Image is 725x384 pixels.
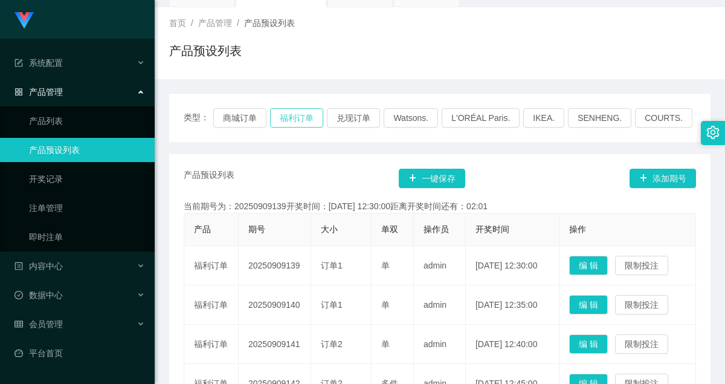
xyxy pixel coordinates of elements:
i: 图标: table [14,320,23,328]
span: 操作 [569,224,586,234]
button: Watsons. [384,108,438,128]
a: 产品列表 [29,109,145,133]
button: 编 辑 [569,295,608,314]
span: 数据中心 [14,290,63,300]
span: / [191,18,193,28]
span: 订单1 [321,261,343,270]
span: 产品管理 [198,18,232,28]
i: 图标: profile [14,262,23,270]
span: 操作员 [424,224,449,234]
span: 大小 [321,224,338,234]
span: 期号 [248,224,265,234]
span: 单 [381,300,390,310]
span: 单 [381,261,390,270]
span: 产品预设列表 [184,169,234,188]
button: 限制投注 [615,295,668,314]
button: 图标: plus添加期号 [630,169,696,188]
button: 商城订单 [213,108,266,128]
i: 图标: setting [706,126,720,139]
span: 产品 [194,224,211,234]
td: [DATE] 12:40:00 [466,325,559,364]
span: 首页 [169,18,186,28]
td: [DATE] 12:30:00 [466,246,559,285]
button: SENHENG. [568,108,631,128]
td: 福利订单 [184,246,239,285]
td: admin [414,325,466,364]
div: 当前期号为：20250909139开奖时间：[DATE] 12:30:00距离开奖时间还有：02:01 [184,200,696,213]
button: IKEA. [523,108,564,128]
span: 类型： [184,108,213,128]
span: / [237,18,239,28]
td: 福利订单 [184,285,239,325]
span: 开奖时间 [475,224,509,234]
span: 系统配置 [14,58,63,68]
i: 图标: appstore-o [14,88,23,96]
span: 订单1 [321,300,343,310]
span: 订单2 [321,339,343,349]
td: [DATE] 12:35:00 [466,285,559,325]
i: 图标: form [14,59,23,67]
button: COURTS. [635,108,692,128]
span: 单 [381,339,390,349]
td: admin [414,246,466,285]
i: 图标: check-circle-o [14,291,23,299]
span: 产品管理 [14,87,63,97]
button: 限制投注 [615,256,668,275]
h1: 产品预设列表 [169,42,242,60]
td: 20250909140 [239,285,311,325]
button: 限制投注 [615,334,668,354]
td: admin [414,285,466,325]
button: 编 辑 [569,334,608,354]
td: 20250909141 [239,325,311,364]
img: logo.9652507e.png [14,12,34,29]
button: 编 辑 [569,256,608,275]
span: 单双 [381,224,398,234]
a: 注单管理 [29,196,145,220]
td: 福利订单 [184,325,239,364]
a: 产品预设列表 [29,138,145,162]
span: 会员管理 [14,319,63,329]
span: 产品预设列表 [244,18,295,28]
a: 图标: dashboard平台首页 [14,341,145,365]
button: L'ORÉAL Paris. [442,108,520,128]
a: 开奖记录 [29,167,145,191]
button: 图标: plus一键保存 [399,169,465,188]
button: 福利订单 [270,108,323,128]
button: 兑现订单 [327,108,380,128]
span: 内容中心 [14,261,63,271]
td: 20250909139 [239,246,311,285]
a: 即时注单 [29,225,145,249]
